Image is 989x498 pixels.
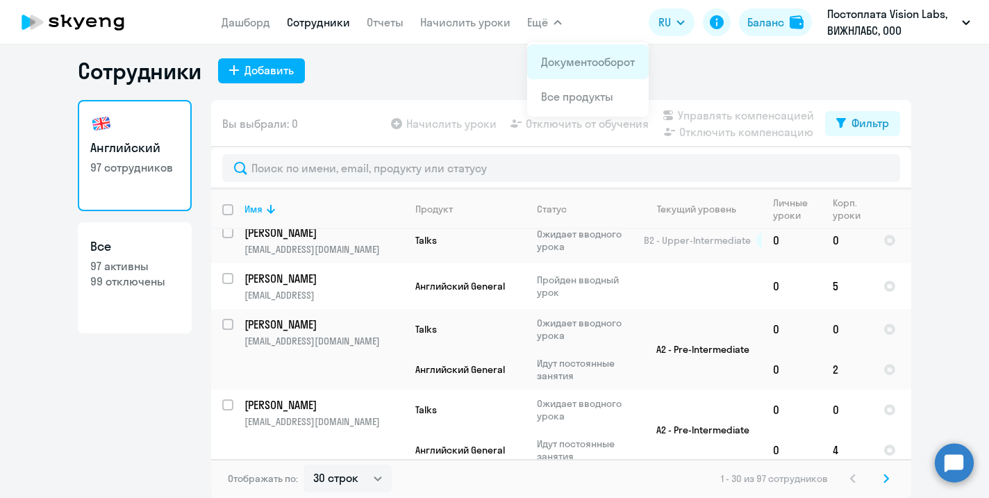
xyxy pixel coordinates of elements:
div: Корп. уроки [833,197,872,222]
a: Отчеты [367,15,404,29]
div: Текущий уровень [657,203,736,215]
p: Идут постоянные занятия [537,438,632,463]
a: Документооборот [541,55,635,69]
div: Баланс [747,14,784,31]
span: Talks [415,234,437,247]
p: [PERSON_NAME] [244,271,401,286]
div: Текущий уровень [644,203,761,215]
span: Вы выбрали: 0 [222,115,298,132]
td: 2 [822,349,872,390]
span: B2 - Upper-Intermediate [644,234,751,247]
p: [PERSON_NAME] [244,225,401,240]
button: RU [649,8,695,36]
a: [PERSON_NAME] [244,397,404,413]
p: Идут постоянные занятия [537,357,632,382]
p: Постоплата Vision Labs, ВИЖНЛАБС, ООО [827,6,956,39]
p: Ожидает вводного урока [537,317,632,342]
td: 0 [762,349,822,390]
a: [PERSON_NAME] [244,271,404,286]
td: 0 [762,390,822,430]
input: Поиск по имени, email, продукту или статусу [222,154,900,182]
p: Ожидает вводного урока [537,228,632,253]
div: Фильтр [851,115,889,131]
td: 5 [822,263,872,309]
button: Балансbalance [739,8,812,36]
p: 99 отключены [90,274,179,289]
td: 0 [822,309,872,349]
td: 0 [762,430,822,470]
td: 0 [762,217,822,263]
button: Добавить [218,58,305,83]
span: Английский General [415,363,505,376]
td: 0 [762,263,822,309]
div: Добавить [244,62,294,78]
a: Все97 активны99 отключены [78,222,192,333]
button: Постоплата Vision Labs, ВИЖНЛАБС, ООО [820,6,977,39]
td: A2 - Pre-Intermediate [633,309,762,390]
span: Talks [415,404,437,416]
a: Все продукты [541,90,613,103]
span: Отображать по: [228,472,298,485]
h3: Английский [90,139,179,157]
a: [PERSON_NAME] [244,225,404,240]
p: [PERSON_NAME] [244,317,401,332]
a: Английский97 сотрудников [78,100,192,211]
p: [PERSON_NAME] [244,397,401,413]
img: english [90,113,113,135]
span: Английский General [415,444,505,456]
p: [EMAIL_ADDRESS][DOMAIN_NAME] [244,415,404,428]
p: Ожидает вводного урока [537,397,632,422]
td: 0 [762,309,822,349]
p: [EMAIL_ADDRESS][DOMAIN_NAME] [244,243,404,256]
p: Пройден вводный урок [537,274,632,299]
p: 97 сотрудников [90,160,179,175]
div: Имя [244,203,404,215]
a: [PERSON_NAME] [244,317,404,332]
span: RU [658,14,671,31]
div: Личные уроки [773,197,821,222]
p: [EMAIL_ADDRESS] [244,289,404,301]
a: Дашборд [222,15,270,29]
td: 0 [822,217,872,263]
span: Английский General [415,280,505,292]
button: Фильтр [825,111,900,136]
h1: Сотрудники [78,57,201,85]
div: Продукт [415,203,453,215]
button: Ещё [527,8,562,36]
img: balance [790,15,804,29]
div: Статус [537,203,567,215]
a: Начислить уроки [420,15,510,29]
div: Имя [244,203,263,215]
td: A2 - Pre-Intermediate [633,390,762,470]
span: Ещё [527,14,548,31]
p: [EMAIL_ADDRESS][DOMAIN_NAME] [244,335,404,347]
td: 0 [822,390,872,430]
span: 1 - 30 из 97 сотрудников [721,472,828,485]
h3: Все [90,238,179,256]
p: 97 активны [90,258,179,274]
td: 4 [822,430,872,470]
span: Talks [415,323,437,335]
a: Сотрудники [287,15,350,29]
